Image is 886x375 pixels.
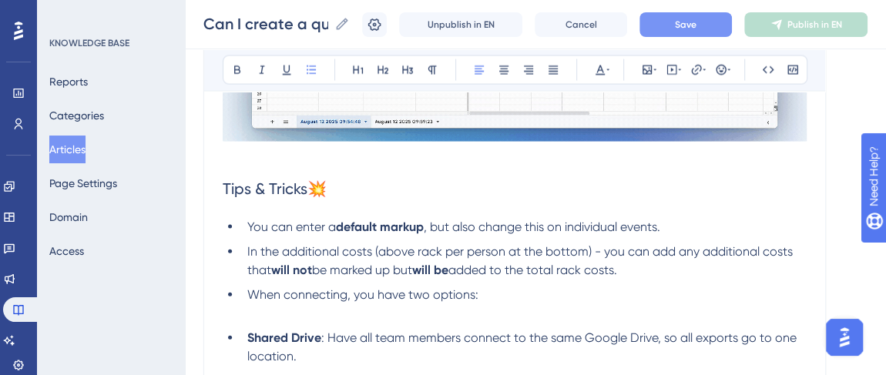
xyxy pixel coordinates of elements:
span: be marked up but [312,263,412,277]
button: Articles [49,136,86,163]
span: Publish in EN [787,18,842,31]
strong: will not [271,263,312,277]
span: Unpublish in EN [428,18,495,31]
button: Domain [49,203,88,231]
input: Article Name [203,13,328,35]
button: Unpublish in EN [399,12,522,37]
strong: will be [412,263,448,277]
span: : Have all team members connect to the same Google Drive, so all exports go to one location. [247,330,800,363]
strong: Shared Drive [247,330,321,345]
button: Categories [49,102,104,129]
button: Save [639,12,732,37]
span: Tips & Tricks💥 [223,179,327,198]
strong: default markup [336,219,424,234]
button: Access [49,237,84,265]
span: Need Help? [36,4,96,22]
button: Publish in EN [744,12,868,37]
span: Save [675,18,696,31]
button: Cancel [535,12,627,37]
span: You can enter a [247,219,336,234]
iframe: UserGuiding AI Assistant Launcher [821,314,868,360]
span: , but also change this on individual events. [424,219,660,234]
span: When connecting, you have two options: [247,287,478,302]
button: Reports [49,68,88,95]
button: Page Settings [49,169,117,197]
span: Cancel [565,18,597,31]
div: KNOWLEDGE BASE [49,37,129,49]
span: added to the total rack costs. [448,263,617,277]
span: In the additional costs (above rack per person at the bottom) - you can add any additional costs ... [247,244,796,277]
